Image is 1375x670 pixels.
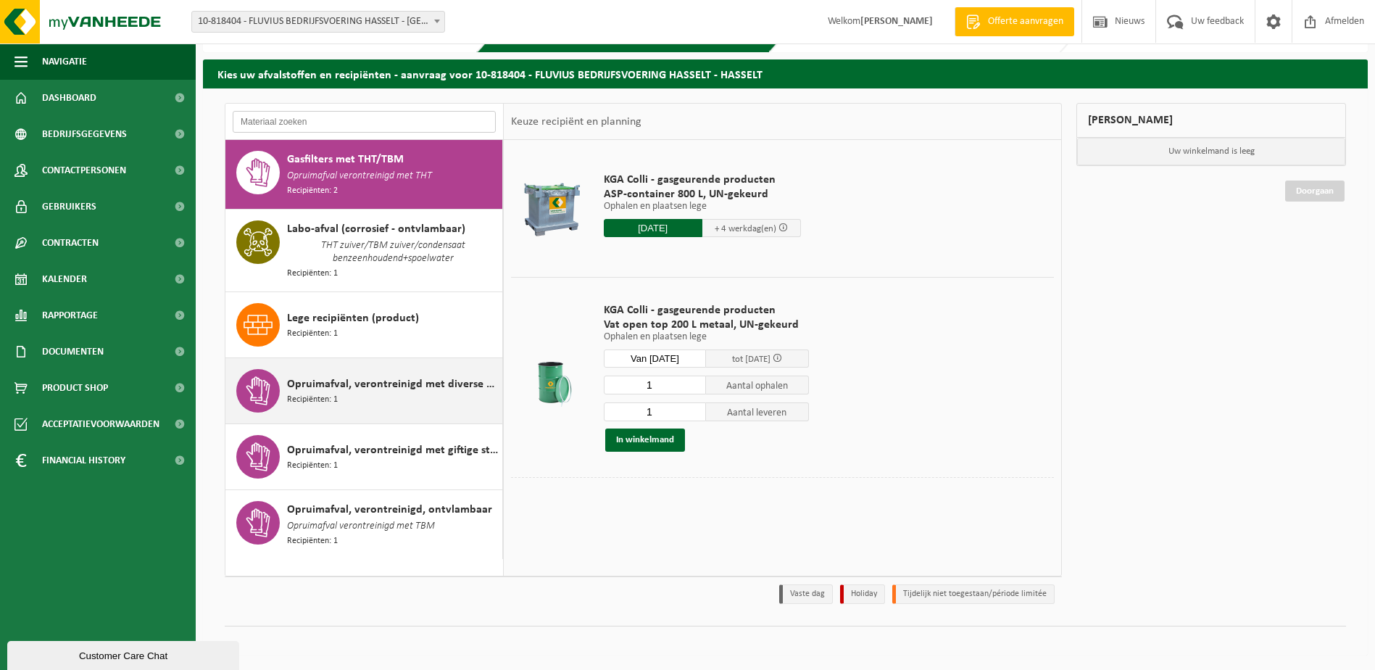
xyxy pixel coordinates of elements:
span: Navigatie [42,44,87,80]
li: Holiday [840,584,885,604]
span: Offerte aanvragen [984,15,1067,29]
span: KGA Colli - gasgeurende producten [604,303,809,318]
li: Vaste dag [779,584,833,604]
button: Gasfilters met THT/TBM Opruimafval verontreinigd met THT Recipiënten: 2 [225,140,503,210]
span: Aantal ophalen [706,376,809,394]
button: Opruimafval, verontreinigd met diverse gevaarlijke afvalstoffen Recipiënten: 1 [225,358,503,424]
span: Opruimafval, verontreinigd met diverse gevaarlijke afvalstoffen [287,376,499,393]
span: 10-818404 - FLUVIUS BEDRIJFSVOERING HASSELT - HASSELT [192,12,444,32]
li: Tijdelijk niet toegestaan/période limitée [892,584,1055,604]
span: Gasfilters met THT/TBM [287,151,404,168]
span: + 4 werkdag(en) [715,224,776,233]
span: Opruimafval verontreinigd met THT [287,168,432,184]
a: Offerte aanvragen [955,7,1074,36]
span: Kalender [42,261,87,297]
span: KGA Colli - gasgeurende producten [604,173,801,187]
span: Product Shop [42,370,108,406]
div: [PERSON_NAME] [1076,103,1346,138]
span: tot [DATE] [732,355,770,364]
strong: [PERSON_NAME] [860,16,933,27]
p: Ophalen en plaatsen lege [604,332,809,342]
span: Lege recipiënten (product) [287,310,419,327]
div: Keuze recipiënt en planning [504,104,649,140]
span: Opruimafval, verontreinigd, ontvlambaar [287,501,492,518]
h2: Kies uw afvalstoffen en recipiënten - aanvraag voor 10-818404 - FLUVIUS BEDRIJFSVOERING HASSELT -... [203,59,1368,88]
span: Recipiënten: 1 [287,459,338,473]
span: Recipiënten: 1 [287,327,338,341]
span: Contactpersonen [42,152,126,189]
iframe: chat widget [7,638,242,670]
span: Rapportage [42,297,98,334]
p: Uw winkelmand is leeg [1077,138,1345,165]
button: Lege recipiënten (product) Recipiënten: 1 [225,292,503,358]
span: Bedrijfsgegevens [42,116,127,152]
span: Opruimafval, verontreinigd met giftige stoffen, verpakt in vaten [287,442,499,459]
span: Dashboard [42,80,96,116]
input: Selecteer datum [604,350,707,368]
input: Materiaal zoeken [233,111,496,133]
span: Labo-afval (corrosief - ontvlambaar) [287,220,465,238]
a: Doorgaan [1285,181,1345,202]
span: Aantal leveren [706,402,809,421]
span: 10-818404 - FLUVIUS BEDRIJFSVOERING HASSELT - HASSELT [191,11,445,33]
span: THT zuiver/TBM zuiver/condensaat benzeenhoudend+spoelwater [287,238,499,267]
span: ASP-container 800 L, UN-gekeurd [604,187,801,202]
button: Opruimafval, verontreinigd, ontvlambaar Opruimafval verontreinigd met TBM Recipiënten: 1 [225,490,503,559]
span: Documenten [42,334,104,370]
span: Contracten [42,225,99,261]
input: Selecteer datum [604,219,702,237]
span: Recipiënten: 1 [287,267,338,281]
span: Opruimafval verontreinigd met TBM [287,518,435,534]
span: Acceptatievoorwaarden [42,406,159,442]
span: Recipiënten: 1 [287,393,338,407]
span: Vat open top 200 L metaal, UN-gekeurd [604,318,809,332]
span: Financial History [42,442,125,479]
span: Recipiënten: 2 [287,184,338,198]
button: In winkelmand [605,429,685,452]
span: Recipiënten: 1 [287,534,338,548]
span: Gebruikers [42,189,96,225]
button: Opruimafval, verontreinigd met giftige stoffen, verpakt in vaten Recipiënten: 1 [225,424,503,490]
button: Labo-afval (corrosief - ontvlambaar) THT zuiver/TBM zuiver/condensaat benzeenhoudend+spoelwater R... [225,210,503,292]
p: Ophalen en plaatsen lege [604,202,801,212]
